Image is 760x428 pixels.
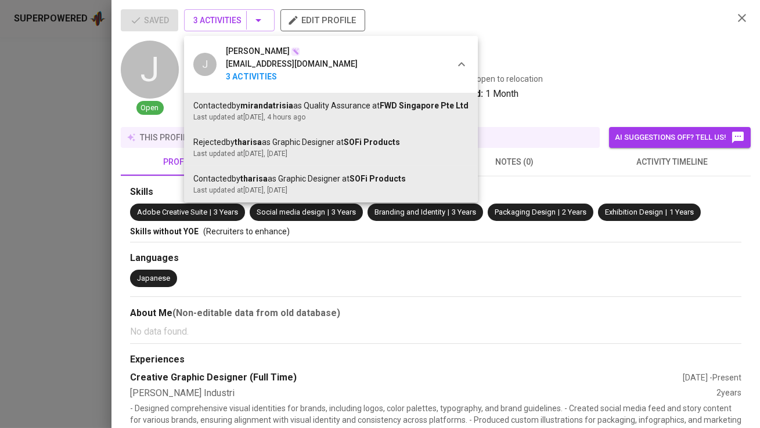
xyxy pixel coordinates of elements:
span: FWD Singapore Pte Ltd [380,101,469,110]
div: [EMAIL_ADDRESS][DOMAIN_NAME] [226,58,358,71]
b: tharisa [240,174,268,183]
div: Last updated at [DATE] , 4 hours ago [193,112,469,122]
div: Last updated at [DATE] , [DATE] [193,185,469,195]
div: Last updated at [DATE] , [DATE] [193,148,469,159]
span: [PERSON_NAME] [226,45,290,58]
b: mirandatrisia [240,101,293,110]
span: SOFi Products [350,174,406,183]
div: Contacted by as Graphic Designer at [193,173,469,185]
div: J [193,53,217,76]
span: SOFi Products [344,137,400,147]
div: Contacted by as Quality Assurance at [193,100,469,112]
div: Rejected by as Graphic Designer at [193,136,469,148]
div: J[PERSON_NAME][EMAIL_ADDRESS][DOMAIN_NAME]3 Activities [184,36,478,93]
b: tharisa [235,137,262,147]
b: 3 Activities [226,71,358,84]
img: magic_wand.svg [291,47,300,56]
